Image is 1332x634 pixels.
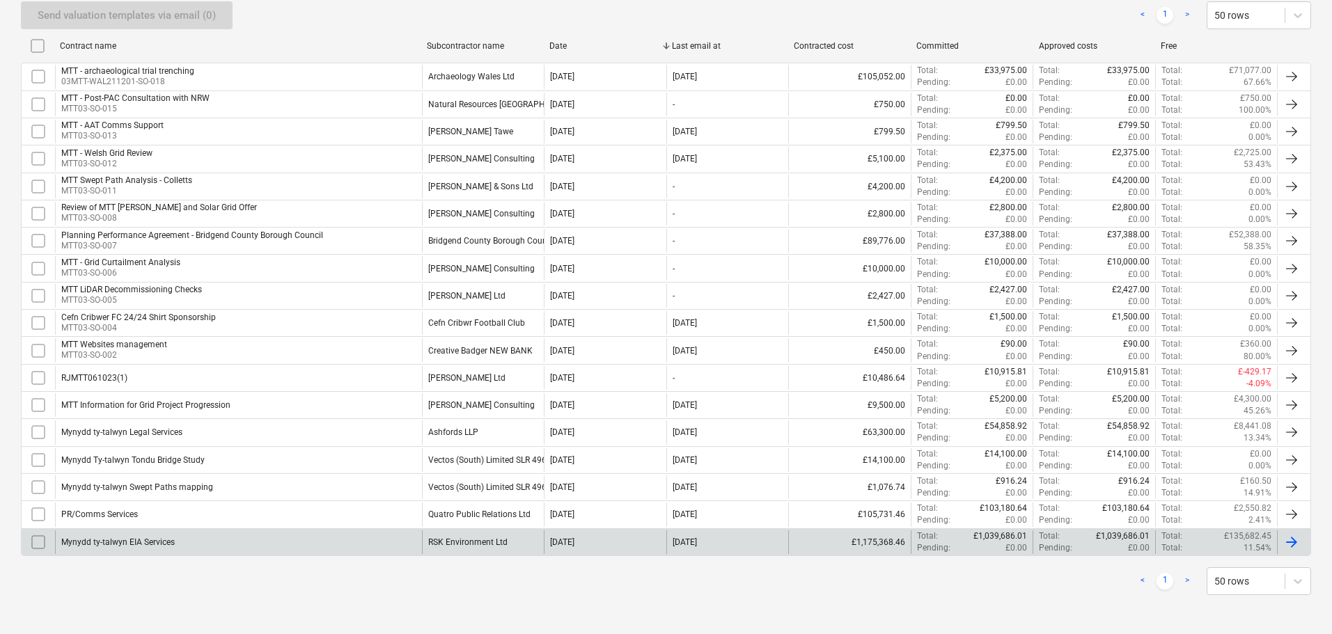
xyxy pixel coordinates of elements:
[1039,432,1072,444] p: Pending :
[1039,256,1060,268] p: Total :
[1244,351,1271,363] p: 80.00%
[550,154,574,164] div: [DATE]
[917,420,938,432] p: Total :
[428,264,535,274] div: Blake Clough Consulting
[1240,338,1271,350] p: £360.00
[61,76,194,88] p: 03MTT-WAL211201-SO-018
[1005,323,1027,335] p: £0.00
[1039,147,1060,159] p: Total :
[1161,132,1182,143] p: Total :
[1005,77,1027,88] p: £0.00
[788,420,911,444] div: £63,300.00
[1244,159,1271,171] p: 53.43%
[1240,475,1271,487] p: £160.50
[1128,187,1150,198] p: £0.00
[550,127,574,136] div: [DATE]
[1234,420,1271,432] p: £8,441.08
[794,41,905,51] div: Contracted cost
[1039,65,1060,77] p: Total :
[673,209,675,219] div: -
[1134,7,1151,24] a: Previous page
[1039,487,1072,499] p: Pending :
[550,182,574,191] div: [DATE]
[1128,296,1150,308] p: £0.00
[1005,378,1027,390] p: £0.00
[1005,296,1027,308] p: £0.00
[61,312,216,322] div: Cefn Cribwer FC 24/24 Shirt Sponsorship
[1238,366,1271,378] p: £-429.17
[1161,311,1182,323] p: Total :
[1107,229,1150,241] p: £37,388.00
[917,202,938,214] p: Total :
[428,400,535,410] div: Blake Clough Consulting
[1248,460,1271,472] p: 0.00%
[550,264,574,274] div: [DATE]
[1039,311,1060,323] p: Total :
[1161,284,1182,296] p: Total :
[1179,7,1196,24] a: Next page
[1128,269,1150,280] p: £0.00
[1039,104,1072,116] p: Pending :
[1229,229,1271,241] p: £52,388.00
[917,460,950,472] p: Pending :
[989,202,1027,214] p: £2,800.00
[917,104,950,116] p: Pending :
[61,285,202,294] div: MTT LiDAR Decommissioning Checks
[1005,405,1027,417] p: £0.00
[917,147,938,159] p: Total :
[980,502,1027,514] p: £103,180.64
[1039,460,1072,472] p: Pending :
[1161,65,1182,77] p: Total :
[1161,104,1182,116] p: Total :
[673,72,697,81] div: [DATE]
[1161,77,1182,88] p: Total :
[1239,104,1271,116] p: 100.00%
[61,373,127,383] div: RJMTT061023(1)
[61,120,164,130] div: MTT - AAT Comms Support
[550,291,574,301] div: [DATE]
[550,400,574,410] div: [DATE]
[1112,284,1150,296] p: £2,427.00
[1161,338,1182,350] p: Total :
[428,482,551,492] div: Vectos (South) Limited SLR 4968
[1039,448,1060,460] p: Total :
[1128,323,1150,335] p: £0.00
[1161,296,1182,308] p: Total :
[1161,420,1182,432] p: Total :
[1039,284,1060,296] p: Total :
[1234,147,1271,159] p: £2,725.00
[1248,296,1271,308] p: 0.00%
[61,349,167,361] p: MTT03-SO-002
[1157,7,1173,24] a: Page 1 is your current page
[1112,147,1150,159] p: £2,375.00
[673,100,675,109] div: -
[61,130,164,142] p: MTT03-SO-013
[61,294,202,306] p: MTT03-SO-005
[1039,405,1072,417] p: Pending :
[1128,93,1150,104] p: £0.00
[917,405,950,417] p: Pending :
[917,311,938,323] p: Total :
[1161,214,1182,225] p: Total :
[673,400,697,410] div: [DATE]
[673,236,675,246] div: -
[917,487,950,499] p: Pending :
[1005,104,1027,116] p: £0.00
[673,318,697,328] div: [DATE]
[1250,284,1271,296] p: £0.00
[673,427,697,437] div: [DATE]
[1250,120,1271,132] p: £0.00
[1107,420,1150,432] p: £54,858.92
[917,214,950,225] p: Pending :
[1128,104,1150,116] p: £0.00
[61,455,205,465] div: Mynydd Ty-talwyn Tondu Bridge Study
[1123,338,1150,350] p: £90.00
[917,256,938,268] p: Total :
[1161,323,1182,335] p: Total :
[61,66,194,76] div: MTT - archaeological trial trenching
[61,240,323,252] p: MTT03-SO-007
[61,203,257,212] div: Review of MTT [PERSON_NAME] and Solar Grid Offer
[917,241,950,253] p: Pending :
[1039,214,1072,225] p: Pending :
[550,100,574,109] div: [DATE]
